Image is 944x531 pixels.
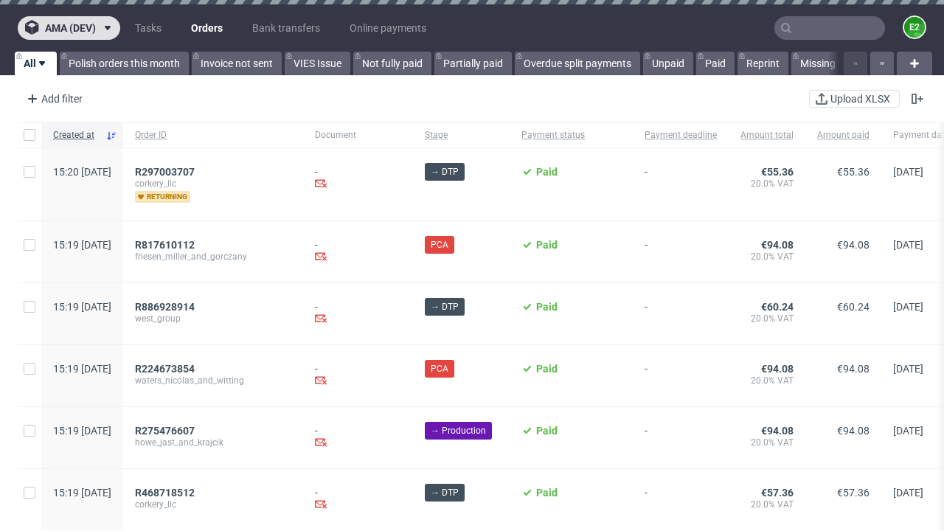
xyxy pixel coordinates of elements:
span: 20.0% VAT [740,313,794,324]
span: €94.08 [761,239,794,251]
span: €94.08 [837,363,870,375]
span: [DATE] [893,487,923,499]
span: R224673854 [135,363,195,375]
span: - [645,363,717,389]
span: 20.0% VAT [740,178,794,190]
span: → DTP [431,165,459,178]
span: PCA [431,362,448,375]
span: 20.0% VAT [740,499,794,510]
span: €94.08 [837,425,870,437]
span: €57.36 [837,487,870,499]
span: R468718512 [135,487,195,499]
a: Orders [182,16,232,40]
a: Unpaid [643,52,693,75]
span: - [645,166,717,203]
a: Reprint [737,52,788,75]
span: Created at [53,129,100,142]
span: → DTP [431,300,459,313]
span: - [645,425,717,451]
a: VIES Issue [285,52,350,75]
div: - [315,239,401,265]
span: Document [315,129,401,142]
span: 15:19 [DATE] [53,425,111,437]
span: → Production [431,424,486,437]
a: Online payments [341,16,435,40]
span: [DATE] [893,239,923,251]
span: Paid [536,166,558,178]
a: Invoice not sent [192,52,282,75]
button: ama (dev) [18,16,120,40]
span: Paid [536,301,558,313]
span: 20.0% VAT [740,375,794,386]
a: Paid [696,52,735,75]
span: €57.36 [761,487,794,499]
span: 15:19 [DATE] [53,301,111,313]
span: Upload XLSX [827,94,893,104]
span: - [645,487,717,513]
span: €94.08 [761,363,794,375]
span: Paid [536,487,558,499]
span: Payment status [521,129,621,142]
span: - [645,301,717,327]
span: R886928914 [135,301,195,313]
span: €94.08 [761,425,794,437]
a: R817610112 [135,239,198,251]
span: - [645,239,717,265]
a: R297003707 [135,166,198,178]
a: Missing invoice [791,52,878,75]
a: Partially paid [434,52,512,75]
span: Paid [536,425,558,437]
span: ama (dev) [45,23,96,33]
span: 15:20 [DATE] [53,166,111,178]
span: Payment deadline [645,129,717,142]
span: corkery_llc [135,178,291,190]
span: [DATE] [893,301,923,313]
span: 20.0% VAT [740,437,794,448]
div: Add filter [21,87,86,111]
span: €60.24 [837,301,870,313]
a: R275476607 [135,425,198,437]
div: - [315,425,401,451]
span: Stage [425,129,498,142]
span: waters_nicolas_and_witting [135,375,291,386]
a: All [15,52,57,75]
figcaption: e2 [904,17,925,38]
span: friesen_miller_and_gorczany [135,251,291,263]
div: - [315,166,401,192]
a: Tasks [126,16,170,40]
span: R275476607 [135,425,195,437]
span: [DATE] [893,363,923,375]
span: Amount paid [817,129,870,142]
span: Paid [536,363,558,375]
span: returning [135,191,190,203]
button: Upload XLSX [809,90,900,108]
div: - [315,487,401,513]
a: Bank transfers [243,16,329,40]
a: R224673854 [135,363,198,375]
span: west_group [135,313,291,324]
div: - [315,301,401,327]
a: R468718512 [135,487,198,499]
span: PCA [431,238,448,251]
span: €55.36 [761,166,794,178]
span: → DTP [431,486,459,499]
span: Order ID [135,129,291,142]
a: R886928914 [135,301,198,313]
span: Paid [536,239,558,251]
span: €94.08 [837,239,870,251]
span: [DATE] [893,166,923,178]
span: 15:19 [DATE] [53,239,111,251]
a: Not fully paid [353,52,431,75]
a: Overdue split payments [515,52,640,75]
a: Polish orders this month [60,52,189,75]
span: 20.0% VAT [740,251,794,263]
span: 15:19 [DATE] [53,487,111,499]
span: Amount total [740,129,794,142]
span: howe_jast_and_krajcik [135,437,291,448]
span: R297003707 [135,166,195,178]
span: [DATE] [893,425,923,437]
div: - [315,363,401,389]
span: 15:19 [DATE] [53,363,111,375]
span: €55.36 [837,166,870,178]
span: €60.24 [761,301,794,313]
